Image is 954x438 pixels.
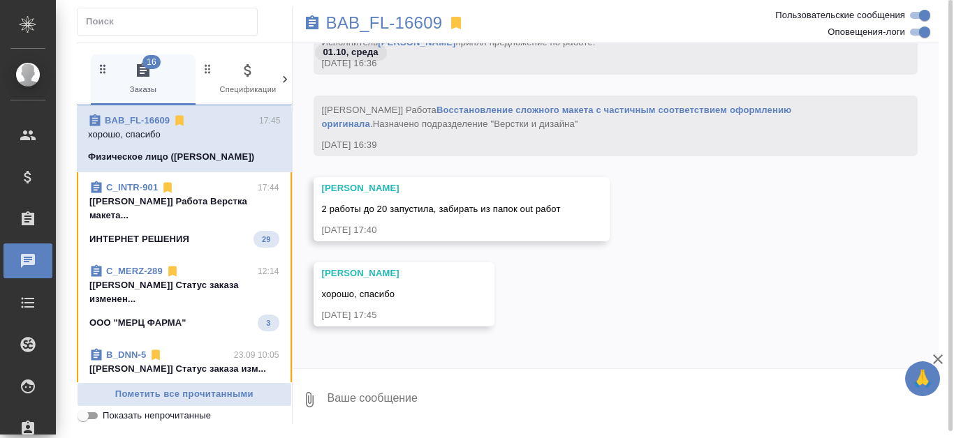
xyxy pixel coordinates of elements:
[89,362,279,376] p: [[PERSON_NAME]] Статус заказа изм...
[149,348,163,362] svg: Отписаться
[105,115,170,126] a: BAB_FL-16609
[322,266,446,280] div: [PERSON_NAME]
[373,119,578,129] span: Назначено подразделение "Верстки и дизайна"
[161,181,175,195] svg: Отписаться
[86,12,257,31] input: Поиск
[166,264,179,278] svg: Отписаться
[775,8,905,22] span: Пользовательские сообщения
[89,316,186,330] p: ООО "МЕРЦ ФАРМА"
[96,62,190,96] span: Заказы
[322,223,561,237] div: [DATE] 17:40
[905,361,940,396] button: 🙏
[322,105,795,129] a: Восстановление сложного макета с частичным соответствием оформлению оригинала
[89,195,279,222] p: [[PERSON_NAME]] Работа Верстка макета...
[106,182,158,192] a: C_INTR-901
[322,289,395,299] span: хорошо, спасибо
[85,386,284,402] span: Пометить все прочитанными
[322,308,446,322] div: [DATE] 17:45
[173,114,186,128] svg: Отписаться
[258,264,279,278] p: 12:14
[234,348,279,362] p: 23.09 10:05
[322,181,561,195] div: [PERSON_NAME]
[106,266,163,276] a: C_MERZ-289
[828,25,905,39] span: Оповещения-логи
[323,45,379,59] p: 01.10, среда
[259,114,281,128] p: 17:45
[89,232,189,246] p: ИНТЕРНЕТ РЕШЕНИЯ
[258,181,279,195] p: 17:44
[103,409,211,423] span: Показать непрочитанные
[201,62,295,96] span: Спецификации
[322,105,795,129] span: [[PERSON_NAME]] Работа .
[77,340,292,421] div: B_DNN-523.09 10:05[[PERSON_NAME]] Статус заказа изм...«Дайнинно Груп Лимитед» ([GEOGRAPHIC_DATA])87
[88,128,281,142] p: хорошо, спасибо
[911,364,934,393] span: 🙏
[77,382,292,407] button: Пометить все прочитанными
[258,316,279,330] span: 3
[322,138,869,152] div: [DATE] 16:39
[77,172,292,256] div: C_INTR-90117:44[[PERSON_NAME]] Работа Верстка макета...ИНТЕРНЕТ РЕШЕНИЯ29
[201,62,214,75] svg: Зажми и перетащи, чтобы поменять порядок вкладок
[322,204,561,214] span: 2 работы до 20 запустила, забирать из папок out работ
[254,232,279,246] span: 29
[77,105,292,172] div: BAB_FL-1660917:45хорошо, спасибоФизическое лицо ([PERSON_NAME])
[77,256,292,340] div: C_MERZ-28912:14[[PERSON_NAME]] Статус заказа изменен...ООО "МЕРЦ ФАРМА"3
[89,278,279,306] p: [[PERSON_NAME]] Статус заказа изменен...
[326,16,443,30] a: BAB_FL-16609
[96,62,110,75] svg: Зажми и перетащи, чтобы поменять порядок вкладок
[106,349,146,360] a: B_DNN-5
[88,150,254,164] p: Физическое лицо ([PERSON_NAME])
[142,55,161,69] span: 16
